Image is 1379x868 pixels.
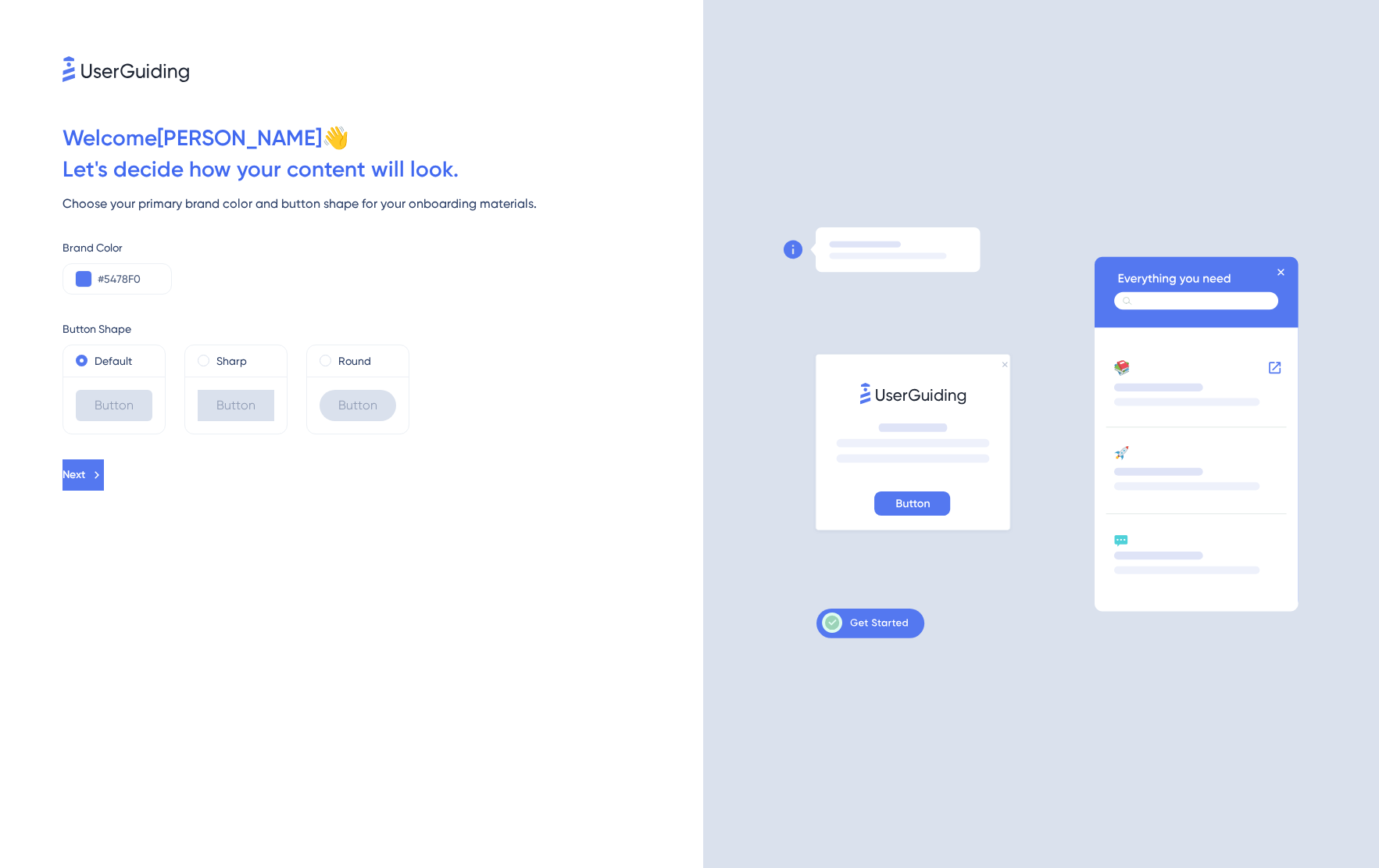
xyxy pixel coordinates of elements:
[63,123,703,154] div: Welcome [PERSON_NAME] 👋
[76,390,152,421] div: Button
[63,154,703,185] div: Let ' s decide how your content will look.
[95,352,132,370] label: Default
[338,352,371,370] label: Round
[198,390,274,421] div: Button
[63,238,703,257] div: Brand Color
[320,390,396,421] div: Button
[63,466,85,484] span: Next
[63,320,703,338] div: Button Shape
[216,352,247,370] label: Sharp
[63,459,104,491] button: Next
[63,195,703,213] div: Choose your primary brand color and button shape for your onboarding materials.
